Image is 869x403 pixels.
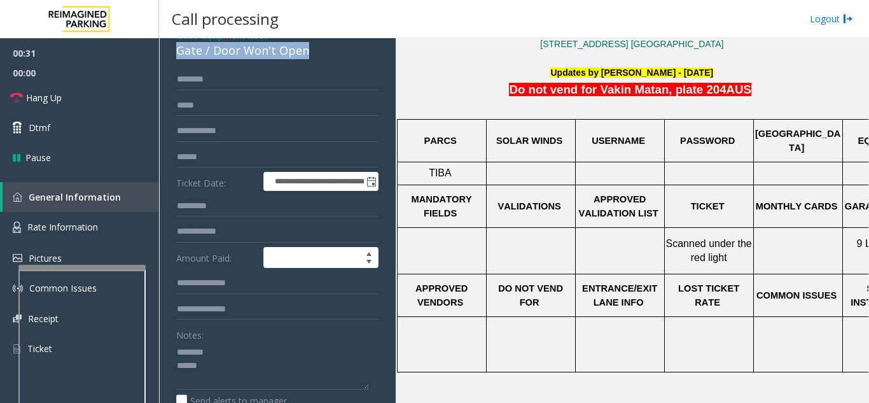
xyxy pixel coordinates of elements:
span: Rate Information [27,221,98,233]
span: - [198,29,269,41]
a: General Information [3,182,159,212]
span: USERNAME [592,136,645,146]
a: Logout [810,12,853,25]
span: MONTHLY CARDS [756,201,838,211]
span: PASSWORD [680,136,735,146]
img: 'icon' [13,192,22,202]
b: Updates by [PERSON_NAME] - [DATE] [550,67,713,78]
span: Do not vend for Vakin Matan, plate 204AUS [509,83,751,96]
span: PARCS [424,136,456,146]
span: TICKET [691,201,725,211]
span: LOST TICKET RATE [678,283,742,308]
span: APPROVED VALIDATION LIST [578,194,658,218]
label: Ticket Date: [173,172,260,191]
span: Pictures [29,252,62,264]
div: Gate / Door Won't Open [176,42,379,59]
img: 'icon' [13,315,22,323]
span: ENTRANCE/EXIT LANE INFO [582,283,660,308]
span: Pause [25,151,51,164]
img: 'icon' [13,254,22,262]
span: General Information [29,191,121,203]
h3: Call processing [165,3,285,34]
span: Increase value [360,248,378,258]
span: Scanned under the red light [666,238,755,263]
span: Dtmf [29,121,50,134]
img: 'icon' [13,222,21,233]
label: Amount Paid: [173,247,260,269]
span: Decrease value [360,258,378,268]
span: DO NOT VEND FOR [498,283,566,308]
span: TIBA [429,167,452,178]
span: Toggle popup [364,173,378,190]
label: Notes: [176,324,204,342]
span: APPROVED VENDORS [415,283,470,308]
img: logout [843,12,853,25]
span: COMMON ISSUES [756,290,837,300]
span: SOLAR WINDS [496,136,562,146]
a: [STREET_ADDRESS] [GEOGRAPHIC_DATA] [540,39,723,49]
span: Hang Up [26,91,62,104]
span: VALIDATIONS [497,201,560,211]
span: MANDATORY FIELDS [412,194,475,218]
span: [GEOGRAPHIC_DATA] [755,129,840,153]
img: 'icon' [13,283,23,293]
img: 'icon' [13,343,21,355]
